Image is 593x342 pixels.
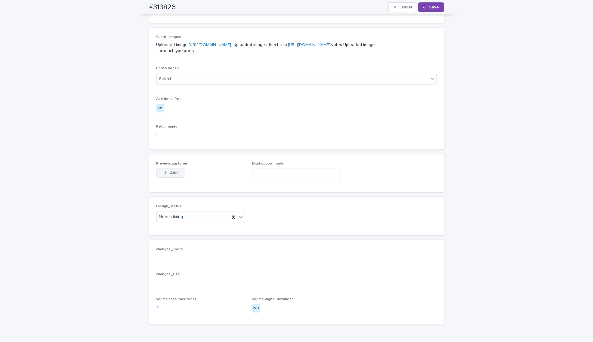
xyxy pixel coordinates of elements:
[156,248,184,251] span: changes_photo
[156,273,180,276] span: changes_size
[156,66,180,70] span: Photo not OK
[156,162,189,165] span: Preview_customer
[252,304,260,313] div: No
[156,125,178,128] span: Pet_Images
[156,35,181,39] span: Client_Images
[429,5,439,9] span: Save
[156,42,437,54] p: Uploaded image: _Uploaded image (direct link): Notes Uploaded image: _product-type:portrait
[159,214,183,220] span: Needs fixing
[189,43,231,47] a: [URL][DOMAIN_NAME]
[156,297,196,301] span: source-fast-track-order
[156,97,181,101] span: Additional Pet
[418,2,444,12] button: Save
[252,297,294,301] span: source-digital-download
[252,162,284,165] span: Digital_downloads
[156,104,164,112] div: no
[156,131,437,137] p: -
[288,43,331,47] a: [URL][DOMAIN_NAME]
[159,76,174,82] div: Select...
[156,254,437,260] p: -
[398,5,412,9] span: Cancel
[156,205,181,208] span: Design_status
[156,279,437,285] p: -
[170,171,178,175] span: Add
[156,168,185,178] button: Add
[388,2,417,12] button: Cancel
[149,3,176,12] h2: #313826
